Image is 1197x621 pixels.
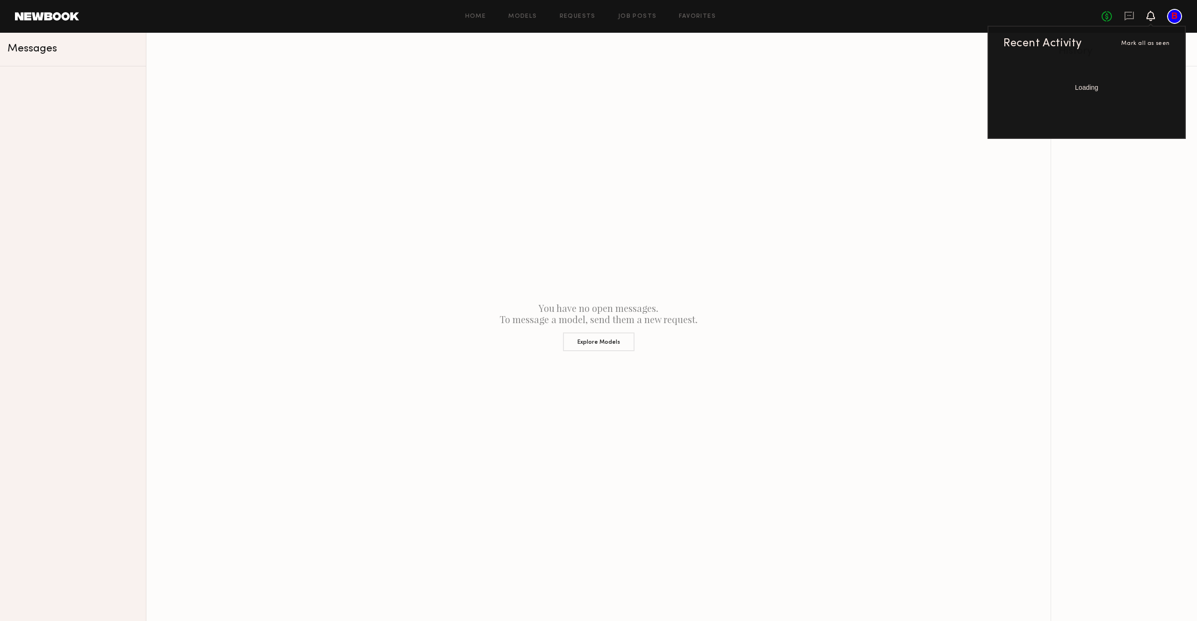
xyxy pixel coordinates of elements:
[560,14,596,20] a: Requests
[1075,84,1098,91] span: Loading
[146,33,1051,621] div: You have no open messages. To message a model, send them a new request.
[679,14,716,20] a: Favorites
[1003,38,1082,49] div: Recent Activity
[618,14,657,20] a: Job Posts
[154,325,1043,351] a: Explore Models
[508,14,537,20] a: Models
[465,14,486,20] a: Home
[563,332,635,351] button: Explore Models
[7,43,57,54] span: Messages
[1121,41,1170,46] span: Mark all as seen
